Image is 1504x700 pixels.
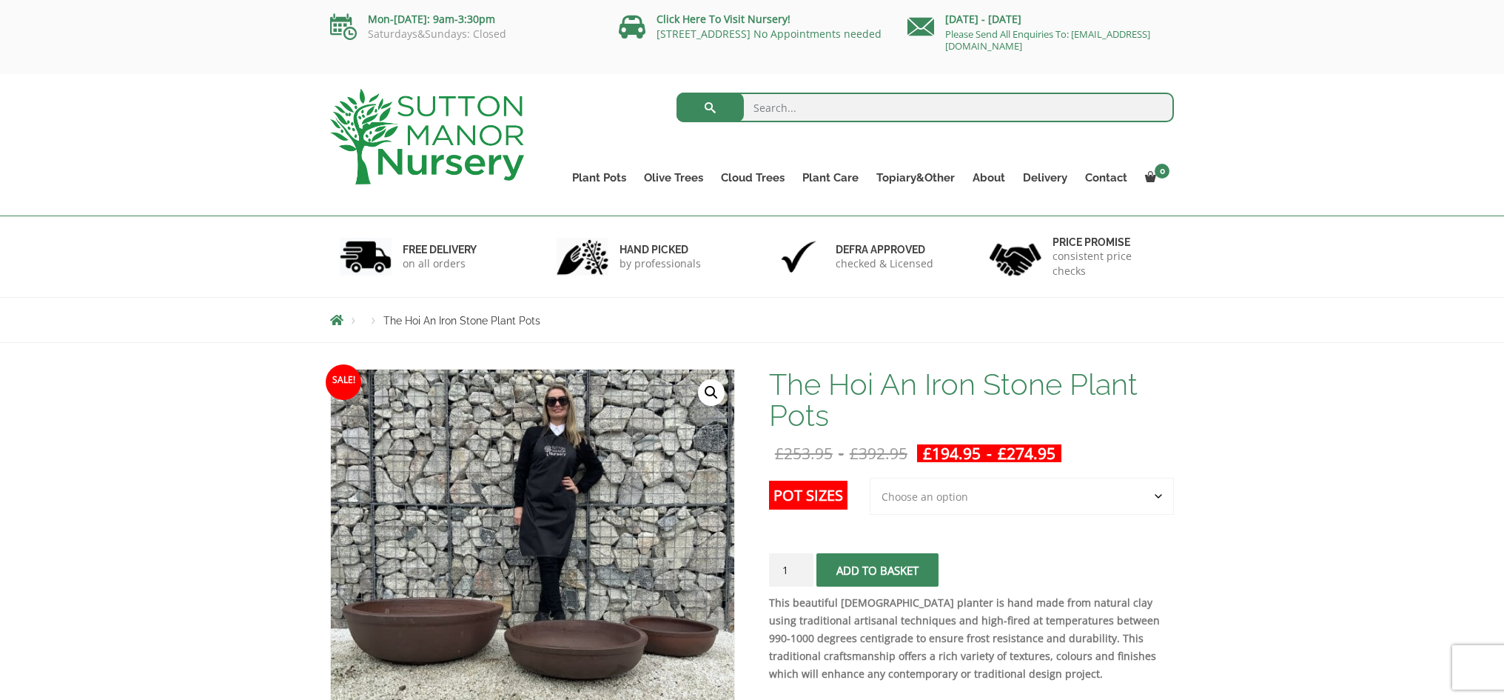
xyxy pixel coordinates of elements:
[712,167,793,188] a: Cloud Trees
[698,379,725,406] a: View full-screen image gallery
[998,443,1007,464] span: £
[677,93,1175,122] input: Search...
[326,364,361,400] span: Sale!
[403,256,477,271] p: on all orders
[850,443,907,464] bdi: 392.95
[330,10,597,28] p: Mon-[DATE]: 9am-3:30pm
[1076,167,1136,188] a: Contact
[923,443,981,464] bdi: 194.95
[769,369,1174,431] h1: The Hoi An Iron Stone Plant Pots
[990,234,1041,279] img: 4.jpg
[923,443,932,464] span: £
[836,256,933,271] p: checked & Licensed
[657,12,790,26] a: Click Here To Visit Nursery!
[635,167,712,188] a: Olive Trees
[867,167,964,188] a: Topiary&Other
[769,596,1160,681] strong: This beautiful [DEMOGRAPHIC_DATA] planter is hand made from natural clay using traditional artisa...
[557,238,608,276] img: 2.jpg
[945,27,1150,53] a: Please Send All Enquiries To: [EMAIL_ADDRESS][DOMAIN_NAME]
[907,10,1174,28] p: [DATE] - [DATE]
[769,553,813,587] input: Product quantity
[620,243,701,256] h6: hand picked
[998,443,1055,464] bdi: 274.95
[793,167,867,188] a: Plant Care
[657,27,882,41] a: [STREET_ADDRESS] No Appointments needed
[769,444,913,462] del: -
[850,443,859,464] span: £
[620,256,701,271] p: by professionals
[769,481,847,510] label: Pot Sizes
[773,238,825,276] img: 3.jpg
[383,315,540,327] span: The Hoi An Iron Stone Plant Pots
[917,444,1061,462] ins: -
[403,243,477,256] h6: FREE DELIVERY
[1014,167,1076,188] a: Delivery
[340,238,392,276] img: 1.jpg
[330,314,1174,326] nav: Breadcrumbs
[1136,167,1174,188] a: 0
[775,443,833,464] bdi: 253.95
[816,553,939,587] button: Add to basket
[1053,236,1165,249] h6: Price promise
[964,167,1014,188] a: About
[836,243,933,256] h6: Defra approved
[775,443,784,464] span: £
[330,28,597,40] p: Saturdays&Sundays: Closed
[563,167,635,188] a: Plant Pots
[1053,249,1165,279] p: consistent price checks
[1155,164,1169,179] span: 0
[330,89,524,184] img: logo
